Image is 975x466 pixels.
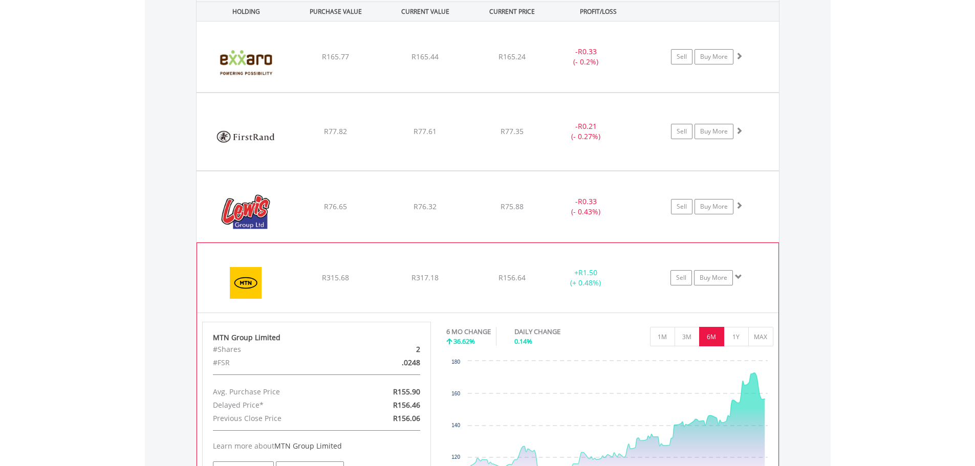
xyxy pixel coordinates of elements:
[354,356,428,369] div: .0248
[451,359,460,365] text: 180
[414,126,437,136] span: R77.61
[451,391,460,396] text: 160
[578,196,597,206] span: R0.33
[393,387,420,396] span: R155.90
[671,199,692,214] a: Sell
[451,423,460,428] text: 140
[411,52,439,61] span: R165.44
[499,52,526,61] span: R165.24
[324,126,347,136] span: R77.82
[578,47,597,56] span: R0.33
[213,441,421,451] div: Learn more about
[274,441,342,451] span: MTN Group Limited
[292,2,380,21] div: PURCHASE VALUE
[650,327,675,346] button: 1M
[202,34,290,90] img: EQU.ZA.EXX.png
[446,327,491,337] div: 6 MO CHANGE
[670,270,692,285] a: Sell
[547,268,624,288] div: + (+ 0.48%)
[514,337,532,346] span: 0.14%
[724,327,749,346] button: 1Y
[202,256,290,310] img: EQU.ZA.MTN.png
[675,327,700,346] button: 3M
[695,199,733,214] a: Buy More
[322,52,349,61] span: R165.77
[748,327,773,346] button: MAX
[453,337,475,346] span: 36.62%
[578,268,597,277] span: R1.50
[501,202,524,211] span: R75.88
[205,356,354,369] div: #FSR
[197,2,290,21] div: HOLDING
[354,343,428,356] div: 2
[695,49,733,64] a: Buy More
[555,2,642,21] div: PROFIT/LOSS
[548,121,625,142] div: - (- 0.27%)
[202,106,290,167] img: EQU.ZA.FSR.png
[393,413,420,423] span: R156.06
[411,273,439,282] span: R317.18
[382,2,469,21] div: CURRENT VALUE
[514,327,596,337] div: DAILY CHANGE
[393,400,420,410] span: R156.46
[322,273,349,282] span: R315.68
[213,332,421,343] div: MTN Group Limited
[205,343,354,356] div: #Shares
[501,126,524,136] span: R77.35
[451,454,460,460] text: 120
[205,398,354,412] div: Delayed Price*
[671,124,692,139] a: Sell
[471,2,552,21] div: CURRENT PRICE
[695,124,733,139] a: Buy More
[578,121,597,131] span: R0.21
[548,47,625,67] div: - (- 0.2%)
[205,385,354,398] div: Avg. Purchase Price
[699,327,724,346] button: 6M
[202,184,290,239] img: EQU.ZA.LEW.png
[671,49,692,64] a: Sell
[324,202,347,211] span: R76.65
[499,273,526,282] span: R156.64
[694,270,733,285] a: Buy More
[548,196,625,217] div: - (- 0.43%)
[205,412,354,425] div: Previous Close Price
[414,202,437,211] span: R76.32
